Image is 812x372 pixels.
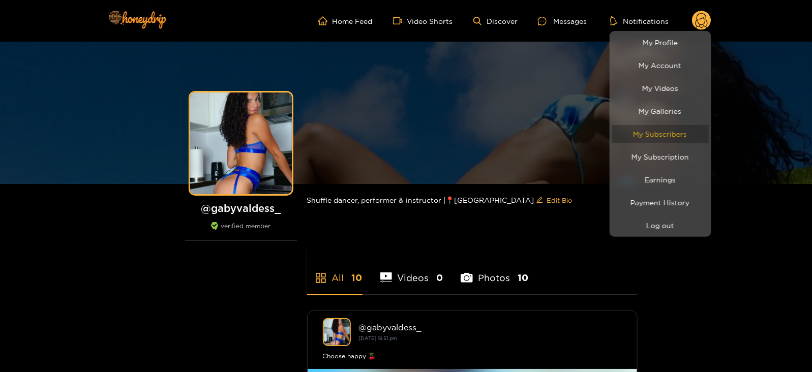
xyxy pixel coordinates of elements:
a: Payment History [612,194,709,211]
button: Log out [612,216,709,234]
a: My Account [612,56,709,74]
a: My Subscribers [612,125,709,143]
a: Earnings [612,171,709,189]
a: My Subscription [612,148,709,166]
a: My Videos [612,79,709,97]
a: My Galleries [612,102,709,120]
a: My Profile [612,34,709,51]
